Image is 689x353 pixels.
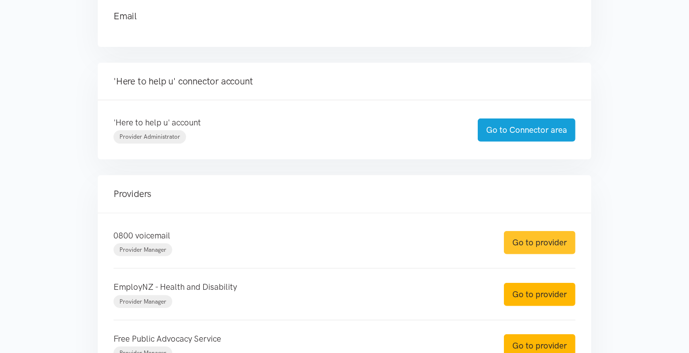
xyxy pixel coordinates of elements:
[114,332,484,346] p: Free Public Advocacy Service
[114,9,556,23] h4: Email
[114,116,458,129] p: 'Here to help u' account
[504,231,575,254] a: Go to provider
[114,229,484,242] p: 0800 voicemail
[119,246,166,253] span: Provider Manager
[114,280,484,294] p: EmployNZ - Health and Disability
[114,75,575,88] h4: 'Here to help u' connector account
[119,133,180,140] span: Provider Administrator
[119,298,166,305] span: Provider Manager
[114,187,575,201] h4: Providers
[504,283,575,306] a: Go to provider
[478,118,575,142] a: Go to Connector area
